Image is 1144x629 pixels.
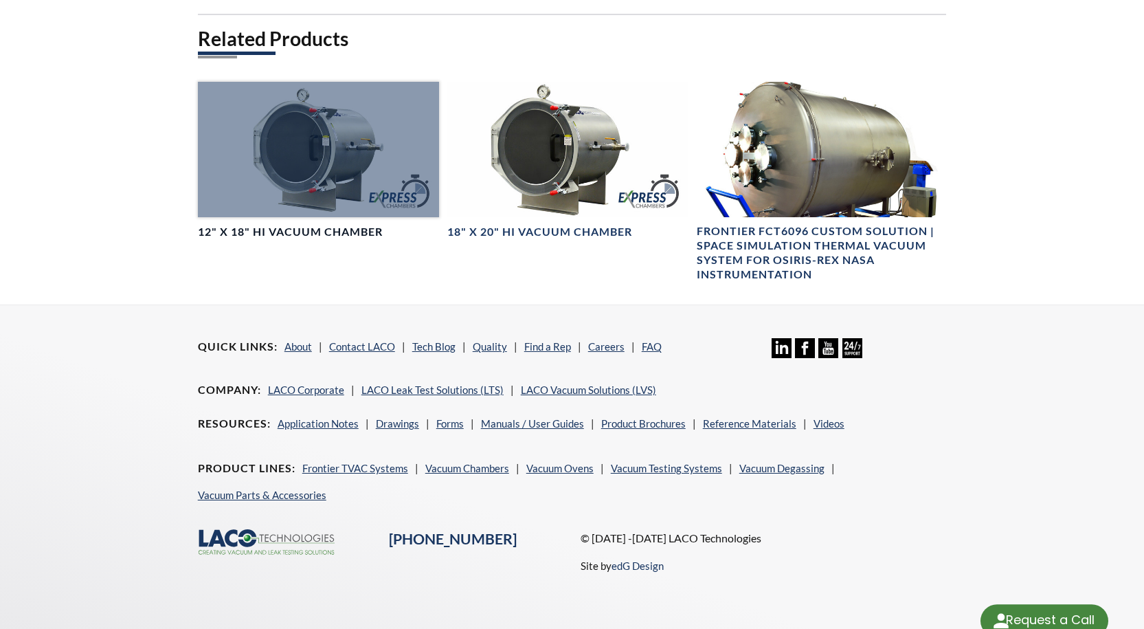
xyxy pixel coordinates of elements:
h4: 12" X 18" HI Vacuum Chamber [198,225,383,239]
a: LVC1820-3112-HI Horizontal Express Chamber, right side angled view18" X 20" HI Vacuum Chamber [447,82,688,239]
a: Tech Blog [412,340,456,353]
a: Vacuum Parts & Accessories [198,489,326,501]
a: 24/7 Support [842,348,862,360]
a: Careers [588,340,625,353]
a: Reference Materials [703,417,796,430]
p: Site by [581,558,664,574]
a: Quality [473,340,507,353]
a: Vacuum Degassing [739,462,825,474]
a: Videos [814,417,844,430]
p: © [DATE] -[DATE] LACO Technologies [581,529,947,547]
img: 24/7 Support Icon [842,338,862,358]
a: LACO Vacuum Solutions (LVS) [521,384,656,396]
a: [PHONE_NUMBER] [389,530,517,548]
a: Drawings [376,417,419,430]
h2: Related Products [198,26,947,52]
h4: Frontier FCT6096 Custom Solution | Space Simulation Thermal Vacuum System for OSIRIS-REx NASA Ins... [697,224,938,281]
a: Contact LACO [329,340,395,353]
a: Vacuum Ovens [526,462,594,474]
a: About [284,340,312,353]
a: LVC1218-3112-HI Express Chamber12" X 18" HI Vacuum Chamber [198,82,439,239]
a: Large Space Simulation Vacuum System with stainless steel cylindrical chamber including viewports... [697,82,938,282]
a: FAQ [642,340,662,353]
a: Manuals / User Guides [481,417,584,430]
a: Find a Rep [524,340,571,353]
a: Vacuum Testing Systems [611,462,722,474]
h4: Product Lines [198,461,295,476]
a: LACO Leak Test Solutions (LTS) [361,384,504,396]
a: LACO Corporate [268,384,344,396]
a: Forms [436,417,464,430]
a: Vacuum Chambers [425,462,509,474]
a: edG Design [612,560,664,572]
h4: Resources [198,417,271,431]
a: Application Notes [278,417,359,430]
h4: Company [198,383,261,397]
h4: Quick Links [198,340,278,354]
a: Frontier TVAC Systems [302,462,408,474]
a: Product Brochures [601,417,686,430]
h4: 18" X 20" HI Vacuum Chamber [447,225,632,239]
